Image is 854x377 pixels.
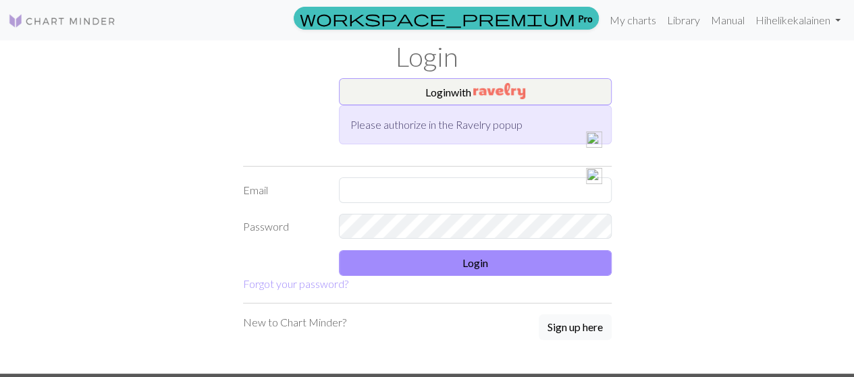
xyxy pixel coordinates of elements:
button: Login [339,250,612,276]
button: Loginwith [339,78,612,105]
a: Hihelikekalainen [750,7,846,34]
a: Library [662,7,705,34]
p: New to Chart Minder? [243,314,346,330]
label: Password [235,214,331,239]
h1: Login [43,40,812,73]
a: Sign up here [539,314,612,341]
a: Manual [705,7,750,34]
a: Forgot your password? [243,277,348,290]
img: Logo [8,13,116,29]
a: My charts [604,7,662,34]
img: Ravelry [473,83,525,99]
div: Please authorize in the Ravelry popup [339,105,612,144]
span: workspace_premium [300,9,575,28]
button: Sign up here [539,314,612,340]
img: npw-badge-icon-locked.svg [586,168,602,184]
a: Pro [294,7,599,30]
label: Email [235,177,331,203]
img: npw-badge-icon-locked.svg [586,132,602,148]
